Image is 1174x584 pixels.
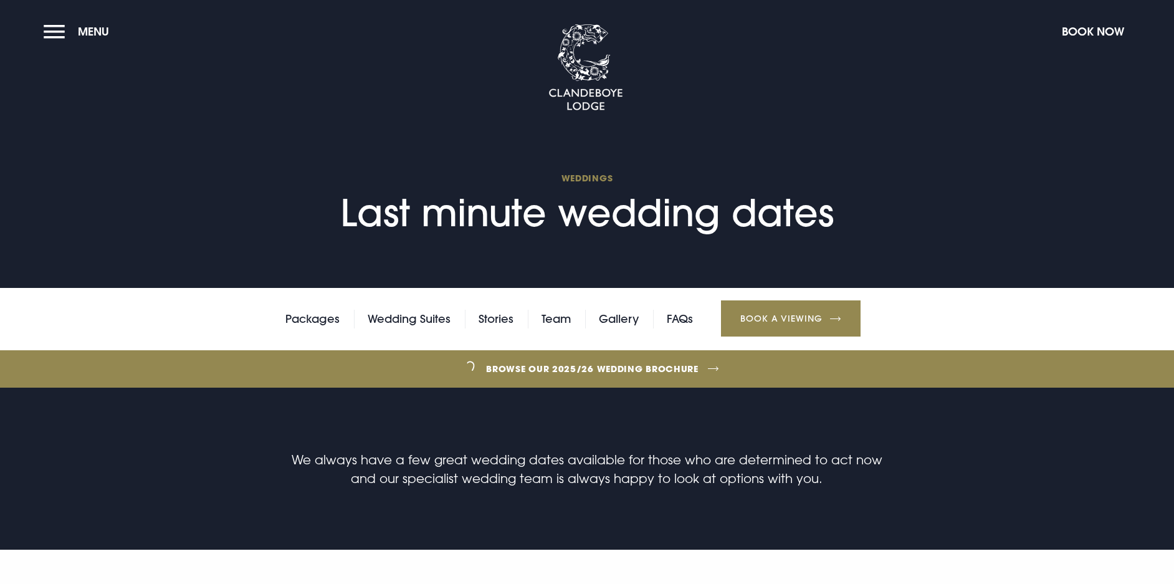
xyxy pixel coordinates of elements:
[721,300,861,337] a: Book a Viewing
[542,310,571,328] a: Team
[548,24,623,112] img: Clandeboye Lodge
[667,310,693,328] a: FAQs
[340,172,834,235] h1: Last minute wedding dates
[368,310,451,328] a: Wedding Suites
[479,310,513,328] a: Stories
[44,18,115,45] button: Menu
[599,310,639,328] a: Gallery
[290,450,884,487] p: We always have a few great wedding dates available for those who are determined to act now and ou...
[78,24,109,39] span: Menu
[340,172,834,184] span: Weddings
[1056,18,1130,45] button: Book Now
[285,310,340,328] a: Packages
